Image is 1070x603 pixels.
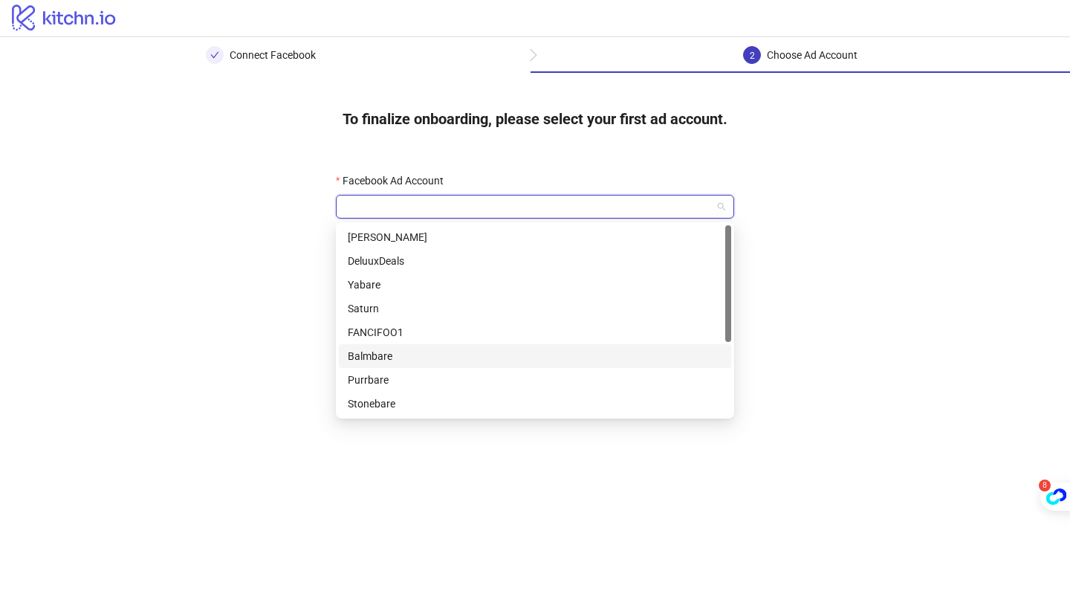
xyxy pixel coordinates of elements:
div: Luuk Heinink [339,225,731,249]
div: Yabare [339,273,731,297]
div: FANCIFOO1 [339,320,731,344]
div: Purrbare [348,372,722,388]
div: Choose Ad Account [767,46,857,64]
div: Purrbare [339,368,731,392]
div: Stonebare [348,396,722,412]
label: Facebook Ad Account [336,172,453,189]
div: DeluuxDeals [348,253,722,269]
div: Saturn [348,300,722,317]
span: check [210,51,219,59]
div: Stonebare [339,392,731,416]
div: Balmbare [339,344,731,368]
div: Balmbare [348,348,722,364]
div: DeluuxDeals [339,249,731,273]
input: Facebook Ad Account [345,196,712,218]
h4: To finalize onboarding, please select your first ad account. [319,97,751,141]
div: Saturn [339,297,731,320]
span: 2 [750,51,755,61]
div: FANCIFOO1 [348,324,722,341]
div: [PERSON_NAME] [348,229,722,245]
div: Yabare [348,277,722,293]
div: Connect Facebook [230,46,316,64]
